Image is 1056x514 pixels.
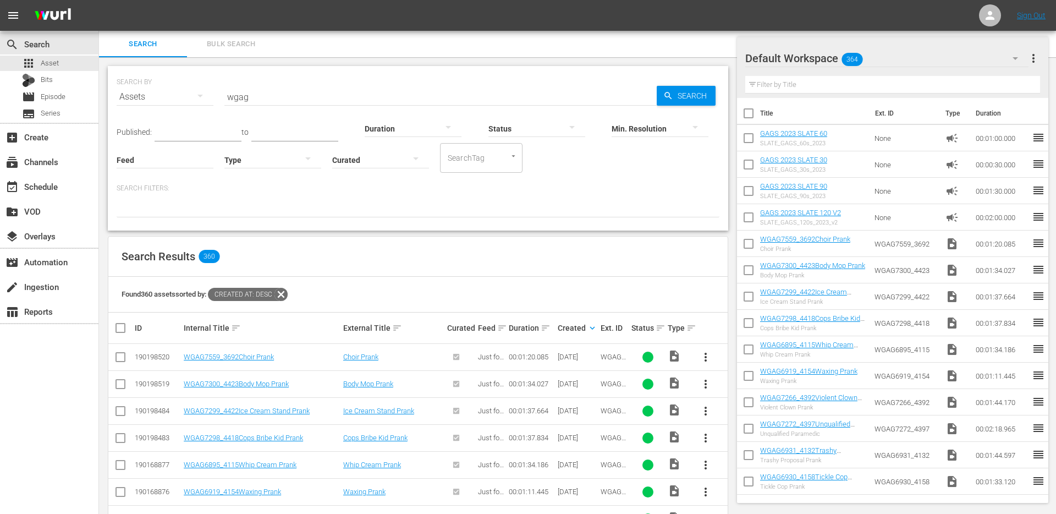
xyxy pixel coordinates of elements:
[587,323,597,333] span: keyboard_arrow_down
[558,321,597,335] div: Created
[5,38,19,51] span: Search
[343,488,386,496] a: Waxing Prank
[668,349,681,363] span: Video
[657,86,716,106] button: Search
[5,305,19,319] span: Reports
[760,288,851,304] a: WGAG7299_4422Ice Cream Stand Prank
[509,461,554,469] div: 00:01:34.186
[870,442,942,468] td: WGAG6931_4132
[673,86,716,106] span: Search
[1027,45,1040,72] button: more_vert
[760,209,841,217] a: GAGS 2023 SLATE 120 V2
[760,261,865,270] a: WGAG7300_4423Body Mop Prank
[392,323,402,333] span: sort
[184,353,274,361] a: WGAG7559_3692Choir Prank
[601,461,627,485] span: WGAG6895_4115
[760,298,866,305] div: Ice Cream Stand Prank
[22,74,35,87] div: Bits
[760,430,866,438] div: Unqualified Paramedic
[135,407,180,415] div: 190198484
[686,323,696,333] span: sort
[5,156,19,169] span: Channels
[231,323,241,333] span: sort
[760,367,857,375] a: WGAG6919_4154Waxing Prank
[745,43,1028,74] div: Default Workspace
[945,475,959,488] span: Video
[478,380,504,404] span: Just for Laughs Gags
[971,178,1032,204] td: 00:01:30.000
[184,434,303,442] a: WGAG7298_4418Cops Bribe Kid Prank
[971,363,1032,389] td: 00:01:11.445
[945,158,959,171] span: Ad
[760,235,850,243] a: WGAG7559_3692Choir Prank
[870,336,942,363] td: WGAG6895_4115
[1017,11,1046,20] a: Sign Out
[760,314,865,331] a: WGAG7298_4418Cops Bribe Kid Prank
[760,351,866,358] div: Whip Cream Prank
[760,393,862,410] a: WGAG7266_4392Violent Clown Prank
[870,125,942,151] td: None
[760,457,866,464] div: Trashy Proposal Prank
[5,131,19,144] span: Create
[5,230,19,243] span: Overlays
[870,204,942,231] td: None
[971,336,1032,363] td: 00:01:34.186
[497,323,507,333] span: sort
[945,290,959,303] span: Video
[5,256,19,269] span: Automation
[122,290,288,298] span: Found 360 assets sorted by:
[509,488,554,496] div: 00:01:11.445
[1032,289,1045,303] span: reorder
[135,380,180,388] div: 190198519
[760,219,841,226] div: SLATE_GAGS_120s_2023_v2
[601,380,627,404] span: WGAG7300_4423
[870,468,942,495] td: WGAG6930_4158
[842,48,862,71] span: 364
[184,407,310,415] a: WGAG7299_4422Ice Cream Stand Prank
[760,404,866,411] div: Violent Clown Prank
[184,321,340,335] div: Internal Title
[945,396,959,409] span: Video
[1032,422,1045,435] span: reorder
[760,245,850,253] div: Choir Prank
[971,468,1032,495] td: 00:01:33.120
[135,488,180,496] div: 190168876
[870,363,942,389] td: WGAG6919_4154
[870,310,942,336] td: WGAG7298_4418
[971,125,1032,151] td: 00:01:00.000
[699,378,712,391] span: more_vert
[760,473,852,489] a: WGAG6930_4158Tickle Cop Prank
[343,434,408,442] a: Cops Bribe Kid Prank
[22,90,35,103] span: Episode
[668,430,681,444] span: Video
[558,380,597,388] div: [DATE]
[668,376,681,390] span: Video
[601,488,627,512] span: WGAG6919_4154
[558,407,597,415] div: [DATE]
[478,321,505,335] div: Feed
[760,325,866,332] div: Cops Bribe Kid Prank
[945,211,959,224] span: Ad
[22,107,35,121] span: Series
[478,434,504,458] span: Just for Laughs Gags
[558,461,597,469] div: [DATE]
[184,461,296,469] a: WGAG6895_4115Whip Cream Prank
[1032,157,1045,171] span: reorder
[601,324,628,332] div: Ext. ID
[1032,237,1045,250] span: reorder
[699,404,712,418] span: more_vert
[692,452,719,478] button: more_vert
[509,434,554,442] div: 00:01:37.834
[1032,184,1045,197] span: reorder
[1032,342,1045,356] span: reorder
[135,324,180,332] div: ID
[1032,263,1045,276] span: reorder
[971,389,1032,415] td: 00:01:44.170
[447,324,475,332] div: Curated
[631,321,665,335] div: Status
[343,380,393,388] a: Body Mop Prank
[106,38,180,51] span: Search
[668,403,681,417] span: Video
[971,231,1032,257] td: 00:01:20.085
[601,353,627,378] span: WGAG7559_3692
